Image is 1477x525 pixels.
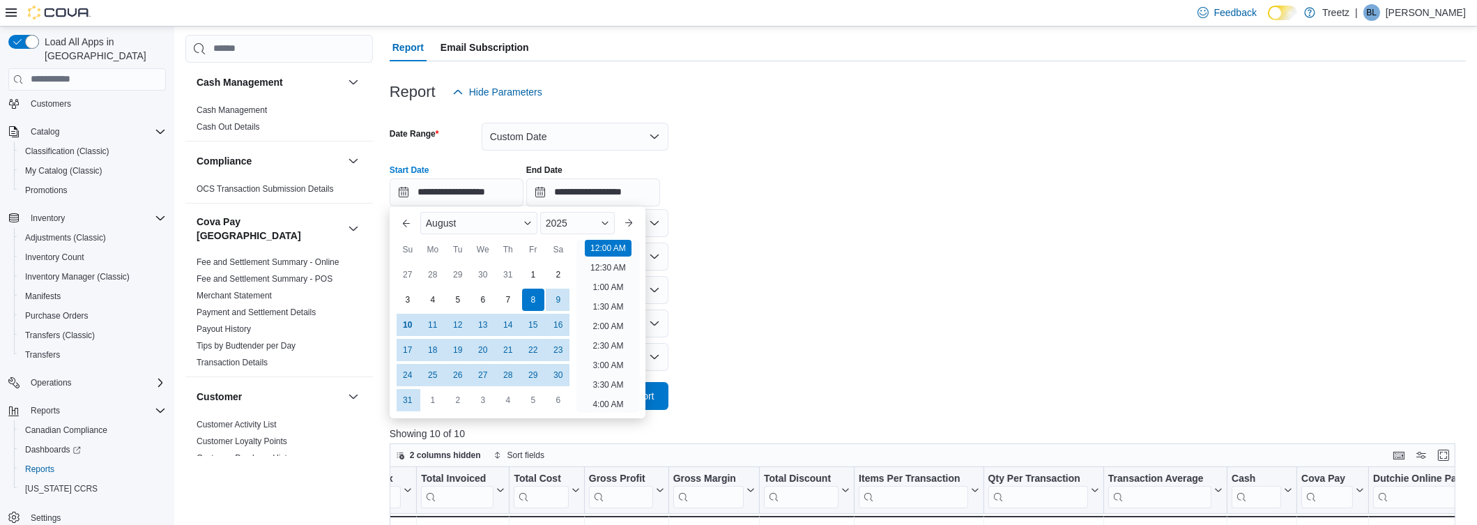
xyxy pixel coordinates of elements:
span: Operations [25,374,166,391]
div: day-2 [547,264,569,286]
span: Transfers [20,347,166,363]
a: Transfers (Classic) [20,327,100,344]
div: day-5 [447,289,469,311]
span: Transfers [25,349,60,360]
button: Reports [14,459,171,479]
li: 3:30 AM [587,376,629,393]
div: Items Per Transaction [859,472,968,485]
div: Gross Profit [589,472,653,485]
li: 2:00 AM [587,318,629,335]
a: Promotions [20,182,73,199]
div: day-6 [547,389,569,411]
button: Gross Profit [589,472,664,508]
div: Button. Open the year selector. 2025 is currently selected. [540,212,615,234]
div: Compliance [185,181,373,203]
div: day-18 [422,339,444,361]
div: day-15 [522,314,544,336]
button: Hide Parameters [447,78,548,106]
span: Classification (Classic) [20,143,166,160]
div: Total Invoiced [421,472,493,485]
div: day-26 [447,364,469,386]
span: Payment and Settlement Details [197,307,316,318]
a: Dashboards [20,441,86,458]
span: Email Subscription [441,33,529,61]
li: 1:30 AM [587,298,629,315]
a: Inventory Count [20,249,90,266]
li: 12:00 AM [585,240,632,257]
button: Items Per Transaction [859,472,979,508]
span: Inventory Count [25,252,84,263]
div: day-1 [422,389,444,411]
span: Inventory Manager (Classic) [25,271,130,282]
span: [US_STATE] CCRS [25,483,98,494]
div: day-25 [422,364,444,386]
a: Merchant Statement [197,291,272,300]
span: Hide Parameters [469,85,542,99]
div: Fr [522,238,544,261]
button: Gross Margin [673,472,754,508]
div: day-28 [497,364,519,386]
span: Customers [25,95,166,112]
a: [US_STATE] CCRS [20,480,103,497]
span: Adjustments (Classic) [25,232,106,243]
input: Press the down key to enter a popover containing a calendar. Press the escape key to close the po... [390,178,523,206]
div: day-27 [397,264,419,286]
div: Transaction Average [1108,472,1211,508]
a: Purchase Orders [20,307,94,324]
li: 1:00 AM [587,279,629,296]
button: Next month [618,212,640,234]
button: Catalog [25,123,65,140]
div: Total Invoiced [421,472,493,508]
div: day-4 [422,289,444,311]
div: day-11 [422,314,444,336]
div: Transaction Average [1108,472,1211,485]
div: day-31 [497,264,519,286]
button: Operations [3,373,171,393]
span: Customer Activity List [197,419,277,430]
span: Promotions [20,182,166,199]
div: Total Tax [351,472,401,508]
button: Customer [345,388,362,405]
a: OCS Transaction Submission Details [197,184,334,194]
button: My Catalog (Classic) [14,161,171,181]
button: Open list of options [649,251,660,262]
button: Inventory Count [14,248,171,267]
span: Reports [31,405,60,416]
span: Inventory [31,213,65,224]
div: day-2 [447,389,469,411]
span: Inventory [25,210,166,227]
span: Cash Out Details [197,121,260,132]
div: day-8 [522,289,544,311]
span: Transfers (Classic) [25,330,95,341]
span: Settings [31,512,61,524]
span: Inventory Manager (Classic) [20,268,166,285]
div: day-14 [497,314,519,336]
span: Canadian Compliance [25,425,107,436]
button: 2 columns hidden [390,447,487,464]
div: Th [497,238,519,261]
div: day-23 [547,339,569,361]
button: Custom Date [482,123,668,151]
span: Payout History [197,324,251,335]
button: Customers [3,93,171,114]
div: Sa [547,238,569,261]
div: Cova Pay [GEOGRAPHIC_DATA] [185,254,373,376]
div: Cova Pay [1301,472,1353,508]
button: Inventory [3,208,171,228]
div: day-9 [547,289,569,311]
span: Tips by Budtender per Day [197,340,296,351]
button: Total Discount [764,472,850,508]
button: Open list of options [649,218,660,229]
div: day-21 [497,339,519,361]
div: We [472,238,494,261]
button: Sort fields [488,447,550,464]
h3: Customer [197,390,242,404]
div: day-20 [472,339,494,361]
li: 12:30 AM [585,259,632,276]
span: Fee and Settlement Summary - Online [197,257,339,268]
a: Adjustments (Classic) [20,229,112,246]
button: Manifests [14,287,171,306]
span: Customer Purchase History [197,452,299,464]
span: Promotions [25,185,68,196]
button: Reports [25,402,66,419]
